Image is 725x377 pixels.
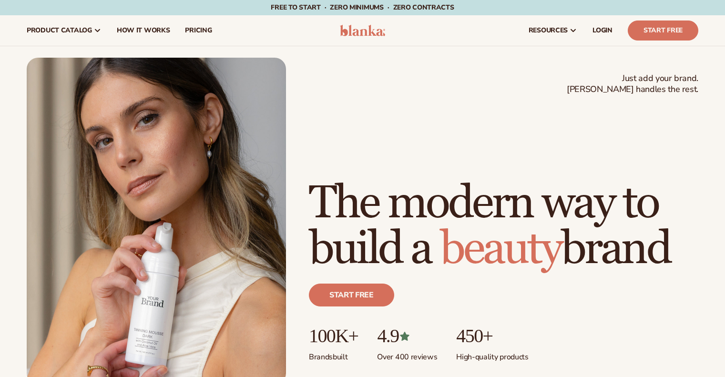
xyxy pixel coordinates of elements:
[567,73,698,95] span: Just add your brand. [PERSON_NAME] handles the rest.
[340,25,385,36] img: logo
[440,221,561,277] span: beauty
[585,15,620,46] a: LOGIN
[521,15,585,46] a: resources
[456,326,528,346] p: 450+
[117,27,170,34] span: How It Works
[309,284,394,306] a: Start free
[309,181,698,272] h1: The modern way to build a brand
[529,27,568,34] span: resources
[456,346,528,362] p: High-quality products
[109,15,178,46] a: How It Works
[592,27,613,34] span: LOGIN
[377,346,437,362] p: Over 400 reviews
[271,3,454,12] span: Free to start · ZERO minimums · ZERO contracts
[628,20,698,41] a: Start Free
[309,346,358,362] p: Brands built
[27,27,92,34] span: product catalog
[377,326,437,346] p: 4.9
[177,15,219,46] a: pricing
[19,15,109,46] a: product catalog
[185,27,212,34] span: pricing
[309,326,358,346] p: 100K+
